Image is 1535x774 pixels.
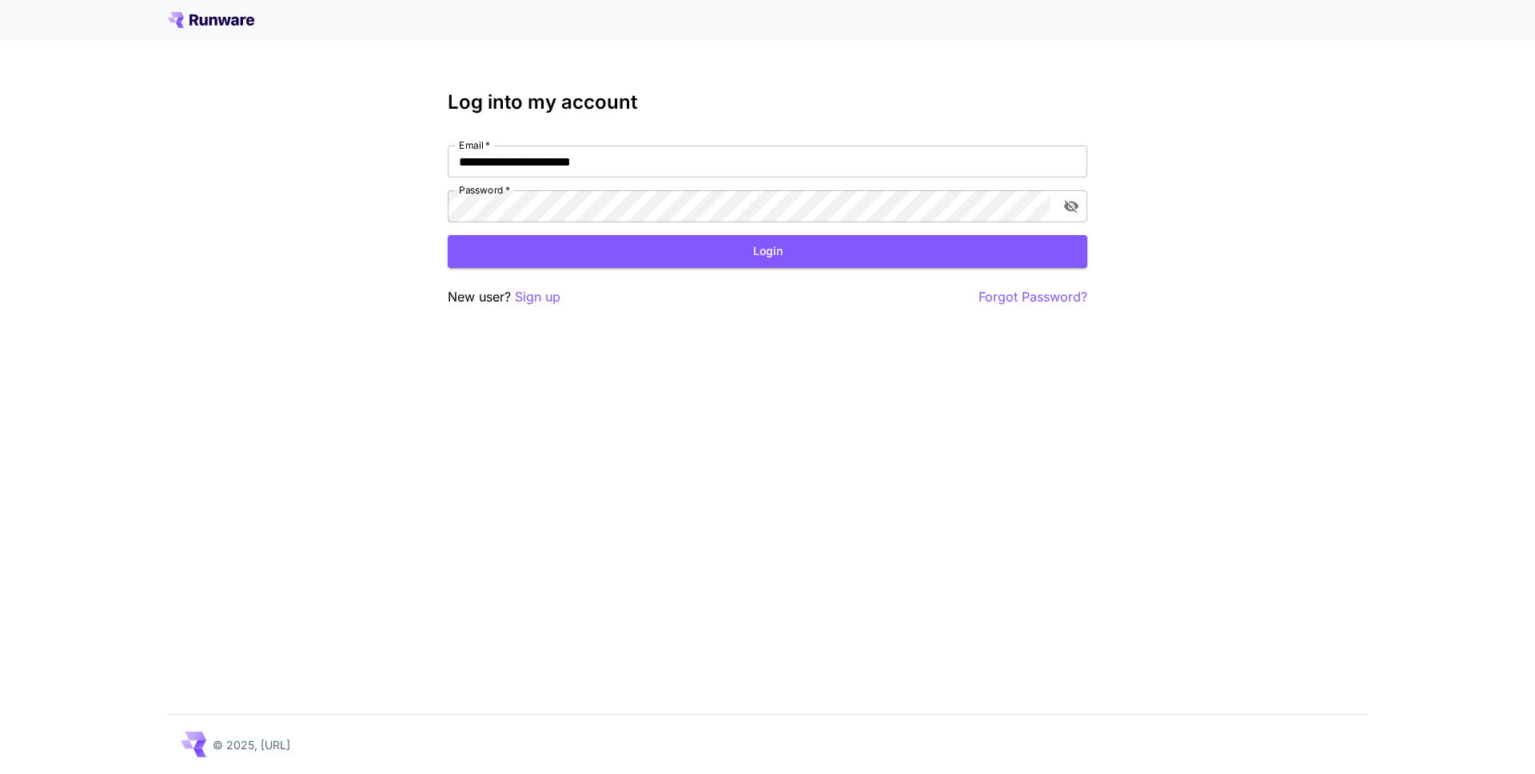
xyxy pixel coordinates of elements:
label: Email [459,138,490,152]
img: tab_keywords_by_traffic_grey.svg [159,93,172,106]
div: v 4.0.25 [45,26,78,38]
p: New user? [448,287,560,307]
button: Login [448,235,1087,268]
button: Forgot Password? [979,287,1087,307]
img: logo_orange.svg [26,26,38,38]
div: Keywords by Traffic [177,94,269,105]
img: tab_domain_overview_orange.svg [43,93,56,106]
p: © 2025, [URL] [213,736,290,753]
label: Password [459,183,510,197]
h3: Log into my account [448,91,1087,114]
div: Domain Overview [61,94,143,105]
img: website_grey.svg [26,42,38,54]
button: Sign up [515,287,560,307]
div: Domain: [URL] [42,42,114,54]
button: toggle password visibility [1057,192,1086,221]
